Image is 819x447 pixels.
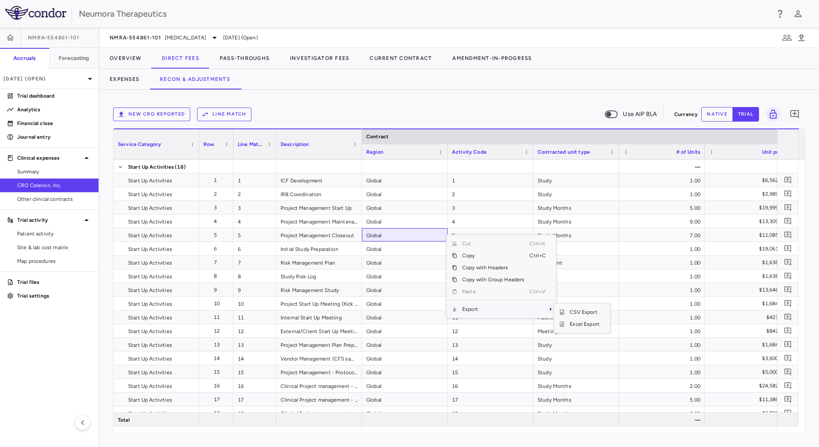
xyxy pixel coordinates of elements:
span: Ctrl+V [529,286,548,298]
button: Direct Fees [152,48,209,69]
div: — [619,413,705,426]
div: Study [533,242,619,255]
button: Add comment [782,339,794,350]
svg: Add comment [784,409,792,417]
div: Meeting [533,297,619,310]
span: Start Up Activities [128,393,172,407]
p: Currency [674,110,698,118]
div: Vendor Management (CFS sampling) [276,352,362,365]
div: $11,386.00 [712,393,786,406]
button: Add comment [782,380,794,391]
div: 5.00 [619,201,705,214]
span: Other clinical contracts [17,195,92,203]
div: 2 [233,187,276,200]
span: Start Up Activities [128,215,172,229]
div: 15 [207,365,229,379]
div: 1.00 [619,324,705,337]
div: 13 [448,338,533,351]
button: Current Contract [359,48,442,69]
span: Cut [457,238,529,250]
span: Contract [366,134,389,140]
div: 5 [448,228,533,241]
div: Project Management - Protocol Development [276,365,362,378]
div: Study [533,269,619,283]
span: NMRA‐554861‐101 [110,34,161,41]
h6: Forecasting [59,54,90,62]
span: Total [118,413,130,427]
button: Add comment [782,407,794,419]
div: Global [362,365,448,378]
div: Project Management Start Up [276,201,362,214]
button: Amendment-In-Progress [442,48,542,69]
span: Activity Code [452,149,487,155]
div: Study [533,283,619,296]
span: Copy with Group Headers [457,274,529,286]
div: 3 [233,201,276,214]
div: 2.00 [619,379,705,392]
div: 14 [448,352,533,365]
div: Study [533,338,619,351]
p: Clinical expenses [17,154,81,162]
div: 16 [448,379,533,392]
h6: Accruals [13,54,36,62]
button: Add comment [782,393,794,405]
div: 5.00 [619,393,705,406]
div: Global [362,215,448,228]
div: Global [362,406,448,420]
div: 11 [233,310,276,324]
span: Paste [457,286,529,298]
div: Clinical Project management - closure_external site [276,406,362,420]
div: $19,061.64 [712,242,786,256]
button: Add comment [782,298,794,309]
div: 16 [233,379,276,392]
div: Risk Management Study [276,283,362,296]
div: Global [362,310,448,324]
div: 17 [207,393,229,406]
span: Summary [17,168,92,176]
div: 6 [233,242,276,255]
div: 9 [233,283,276,296]
span: Excel Export [565,318,605,330]
div: 15 [233,365,276,378]
span: Export [457,303,529,315]
button: Add comment [782,174,794,186]
span: Copy with Headers [457,262,529,274]
svg: Add comment [784,340,792,349]
div: Global [362,297,448,310]
div: Global [362,256,448,269]
div: $421.20 [712,310,786,324]
svg: Add comment [784,299,792,307]
div: Global [362,352,448,365]
span: Map procedures [17,257,92,265]
span: NMRA‐554861‐101 [28,34,80,41]
div: 17 [448,393,533,406]
button: Add comment [782,229,794,241]
button: Add comment [782,311,794,323]
svg: Add comment [784,395,792,403]
p: Financial close [17,119,92,127]
div: 13 [233,338,276,351]
svg: Add comment [784,313,792,321]
div: $1,684.80 [712,338,786,352]
div: 1.00 [619,352,705,365]
div: 6.00 [619,406,705,420]
div: Global [362,338,448,351]
div: Meeting [533,324,619,337]
span: Start Up Activities [128,379,172,393]
div: 18 [448,406,533,420]
div: 12 [448,324,533,337]
div: 1 [207,173,229,187]
button: Add comment [782,270,794,282]
div: 2 [207,187,229,201]
div: 3 [207,201,229,215]
div: 1.00 [619,338,705,351]
button: Investigator Fees [280,48,359,69]
svg: Add comment [784,258,792,266]
p: Trial dashboard [17,92,92,100]
span: Start Up Activities [128,270,172,283]
span: Line Match [238,141,264,147]
div: 5 [207,228,229,242]
span: Start Up Activities [128,229,172,242]
span: Start Up Activities [128,325,172,338]
div: Global [362,228,448,241]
